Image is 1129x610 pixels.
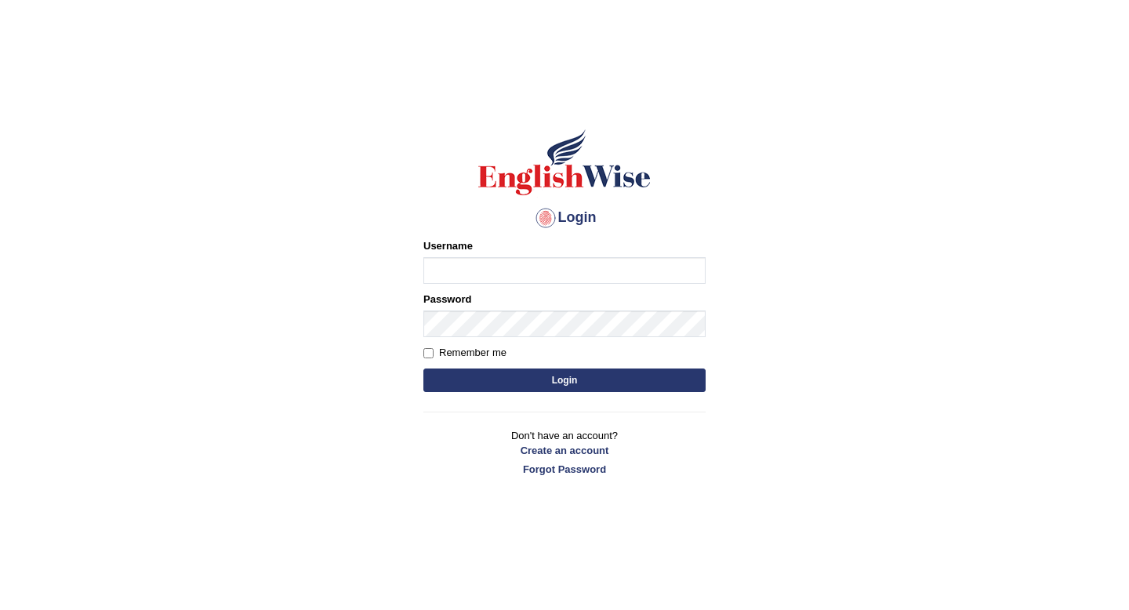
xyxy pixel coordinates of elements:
a: Forgot Password [423,462,706,477]
a: Create an account [423,443,706,458]
h4: Login [423,205,706,231]
input: Remember me [423,348,434,358]
label: Username [423,238,473,253]
p: Don't have an account? [423,428,706,477]
img: Logo of English Wise sign in for intelligent practice with AI [475,127,654,198]
button: Login [423,369,706,392]
label: Password [423,292,471,307]
label: Remember me [423,345,506,361]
